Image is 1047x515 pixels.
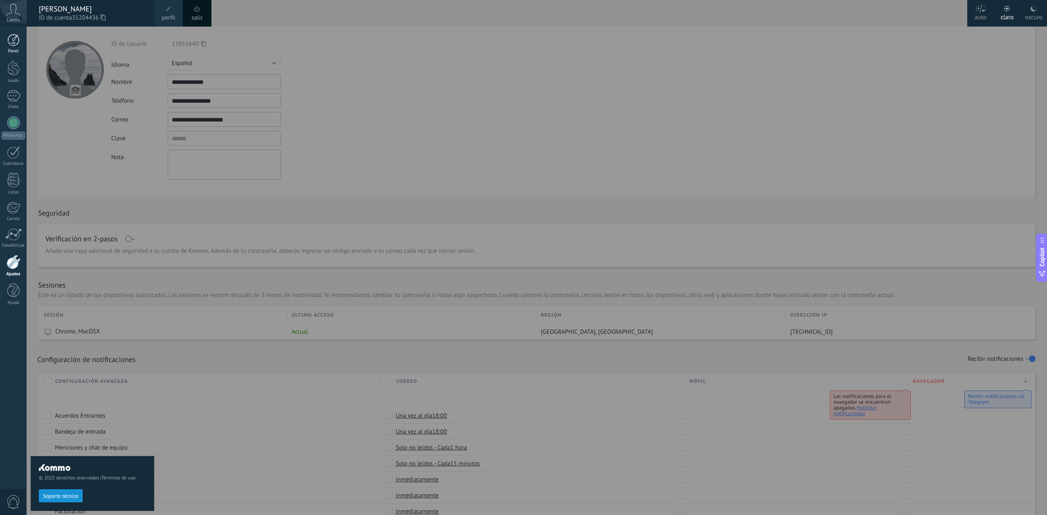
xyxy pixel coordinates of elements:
[7,18,20,23] span: Cuenta
[39,489,83,502] button: Soporte técnico
[191,13,202,22] a: salir
[2,132,25,139] div: WhatsApp
[39,475,146,481] span: © 2025 derechos reservados |
[39,493,83,499] a: Soporte técnico
[39,13,146,22] span: ID de cuenta
[2,300,25,306] div: Ayuda
[1025,5,1042,27] div: oscuro
[72,13,106,22] span: 35204436
[2,104,25,110] div: Chats
[1038,247,1046,266] span: Copilot
[1001,5,1014,27] div: claro
[39,4,146,13] div: [PERSON_NAME]
[162,13,175,22] span: perfil
[975,5,986,27] div: auto
[43,493,79,499] span: Soporte técnico
[2,243,25,248] div: Estadísticas
[2,49,25,54] div: Panel
[2,190,25,195] div: Listas
[2,161,25,166] div: Calendario
[101,475,135,481] a: Términos de uso
[2,216,25,222] div: Correo
[2,272,25,277] div: Ajustes
[2,78,25,83] div: Leads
